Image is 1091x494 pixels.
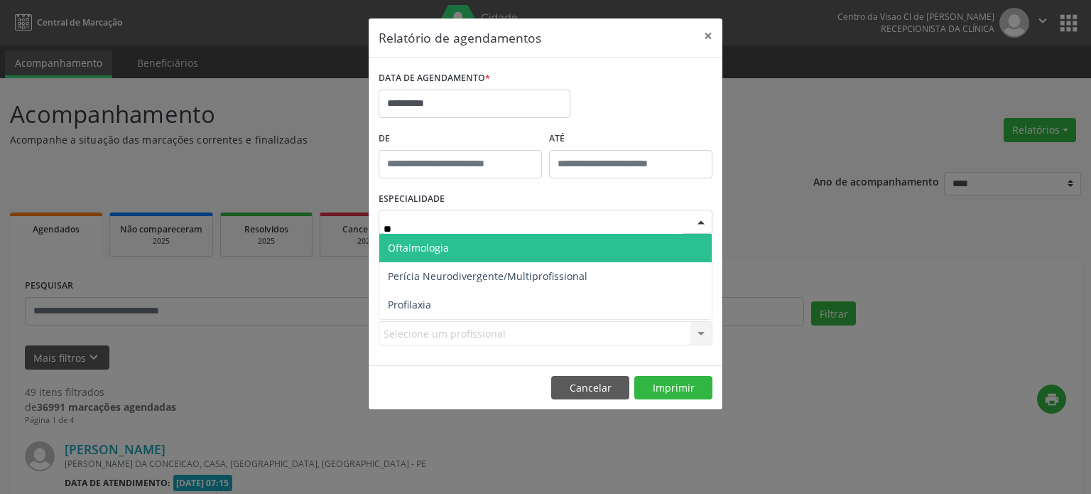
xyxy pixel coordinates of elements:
label: ESPECIALIDADE [379,188,445,210]
button: Cancelar [551,376,629,400]
h5: Relatório de agendamentos [379,28,541,47]
span: Profilaxia [388,298,431,311]
button: Close [694,18,722,53]
button: Imprimir [634,376,712,400]
span: Perícia Neurodivergente/Multiprofissional [388,269,587,283]
label: DATA DE AGENDAMENTO [379,68,490,90]
label: De [379,128,542,150]
label: ATÉ [549,128,712,150]
span: Oftalmologia [388,241,449,254]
